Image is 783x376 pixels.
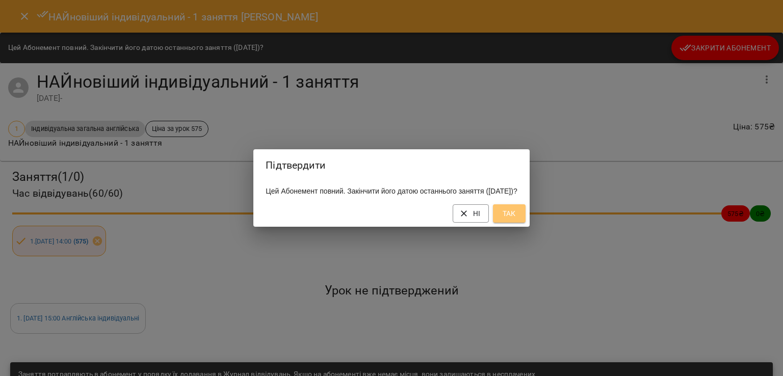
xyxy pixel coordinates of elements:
button: Ні [453,204,489,223]
span: Так [501,207,517,220]
button: Так [493,204,526,223]
h2: Підтвердити [266,157,517,173]
span: Ні [461,207,481,220]
div: Цей Абонемент повний. Закінчити його датою останнього заняття ([DATE])? [253,182,529,200]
